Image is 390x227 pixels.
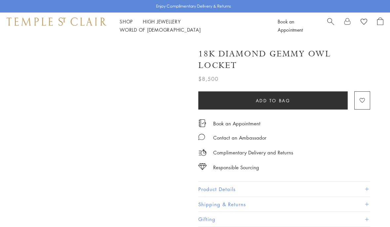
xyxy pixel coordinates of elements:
[198,148,207,157] img: icon_delivery.svg
[198,134,205,140] img: MessageIcon-01_2.svg
[213,163,259,172] div: Responsible Sourcing
[213,120,260,127] a: Book an Appointment
[156,3,231,10] p: Enjoy Complimentary Delivery & Returns
[198,119,206,127] img: icon_appointment.svg
[278,18,303,33] a: Book an Appointment
[198,163,207,170] img: icon_sourcing.svg
[198,182,370,197] button: Product Details
[143,18,181,25] a: High JewelleryHigh Jewellery
[120,26,201,33] a: World of [DEMOGRAPHIC_DATA]World of [DEMOGRAPHIC_DATA]
[198,197,370,212] button: Shipping & Returns
[198,75,218,83] span: $8,500
[198,91,348,110] button: Add to bag
[213,148,293,157] p: Complimentary Delivery and Returns
[198,48,370,71] h1: 18K Diamond Gemmy Owl Locket
[256,97,291,104] span: Add to bag
[327,17,334,34] a: Search
[213,134,266,142] div: Contact an Ambassador
[198,212,370,227] button: Gifting
[120,18,133,25] a: ShopShop
[361,17,367,27] a: View Wishlist
[377,17,383,34] a: Open Shopping Bag
[7,17,106,25] img: Temple St. Clair
[120,17,263,34] nav: Main navigation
